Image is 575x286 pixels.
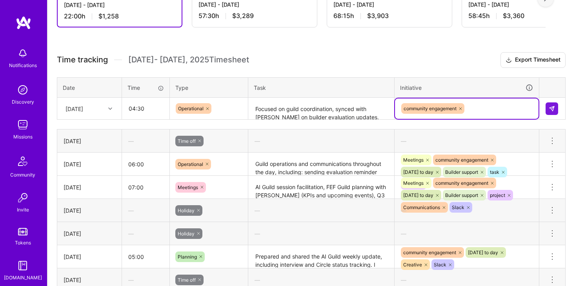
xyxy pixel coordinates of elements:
[434,262,446,268] span: Slack
[57,77,122,98] th: Date
[122,98,169,119] input: HH:MM
[9,61,37,69] div: Notifications
[15,258,31,273] img: guide book
[64,183,115,191] div: [DATE]
[490,169,499,175] span: task
[333,0,446,9] div: [DATE] - [DATE]
[178,254,197,260] span: Planning
[66,104,83,113] div: [DATE]
[395,223,539,244] div: —
[127,84,164,92] div: Time
[395,131,539,151] div: —
[403,157,424,163] span: Meetings
[57,55,108,65] span: Time tracking
[333,12,446,20] div: 68:15 h
[445,169,478,175] span: Builder support
[18,228,27,235] img: tokens
[249,153,393,175] textarea: Guild operations and communications throughout the day, including: sending evaluation reminder em...
[64,206,115,215] div: [DATE]
[403,262,422,268] span: Creative
[198,12,311,20] div: 57:30 h
[248,77,395,98] th: Task
[435,157,488,163] span: community engagement
[15,46,31,61] img: bell
[178,184,198,190] span: Meetings
[503,12,524,20] span: $3,360
[128,55,249,65] span: [DATE] - [DATE] , 2025 Timesheet
[248,223,394,244] div: —
[64,160,115,168] div: [DATE]
[122,177,169,198] input: HH:MM
[98,12,119,20] span: $1,258
[64,230,115,238] div: [DATE]
[435,180,488,186] span: community engagement
[178,138,196,144] span: Time off
[13,133,33,141] div: Missions
[403,192,433,198] span: [DATE] to day
[395,200,539,221] div: —
[64,276,115,284] div: [DATE]
[122,200,169,221] div: —
[122,154,169,175] input: HH:MM
[15,82,31,98] img: discovery
[15,190,31,206] img: Invite
[64,12,175,20] div: 22:00 h
[404,106,457,111] span: community engagement
[64,253,115,261] div: [DATE]
[178,231,195,237] span: Holiday
[64,137,115,145] div: [DATE]
[178,106,204,111] span: Operational
[170,77,248,98] th: Type
[400,83,533,92] div: Initiative
[122,223,169,244] div: —
[12,98,34,106] div: Discovery
[122,246,169,267] input: HH:MM
[549,106,555,112] img: Submit
[468,250,498,255] span: [DATE] to day
[17,206,29,214] div: Invite
[10,171,35,179] div: Community
[198,0,311,9] div: [DATE] - [DATE]
[122,131,169,151] div: —
[16,16,31,30] img: logo
[249,177,393,198] textarea: AI Guild session facilitation, FEF Guild planning with [PERSON_NAME] (KPIs and upcoming events), ...
[403,250,456,255] span: community engagement
[108,107,112,111] i: icon Chevron
[4,273,42,282] div: [DOMAIN_NAME]
[248,200,394,221] div: —
[178,208,195,213] span: Holiday
[546,102,559,115] div: null
[249,246,393,268] textarea: Prepared and shared the AI Guild weekly update, including interview and Circle status tracking. I...
[15,117,31,133] img: teamwork
[403,180,424,186] span: Meetings
[367,12,389,20] span: $3,903
[249,98,393,119] textarea: Focused on guild coordination, synced with [PERSON_NAME] on builder evaluation updates, added CPG...
[445,192,478,198] span: Builder support
[64,1,175,9] div: [DATE] - [DATE]
[506,56,512,64] i: icon Download
[403,169,433,175] span: [DATE] to day
[15,239,31,247] div: Tokens
[13,152,32,171] img: Community
[178,277,196,283] span: Time off
[232,12,254,20] span: $3,289
[500,52,566,68] button: Export Timesheet
[178,161,203,167] span: Operational
[490,192,505,198] span: project
[248,131,394,151] div: —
